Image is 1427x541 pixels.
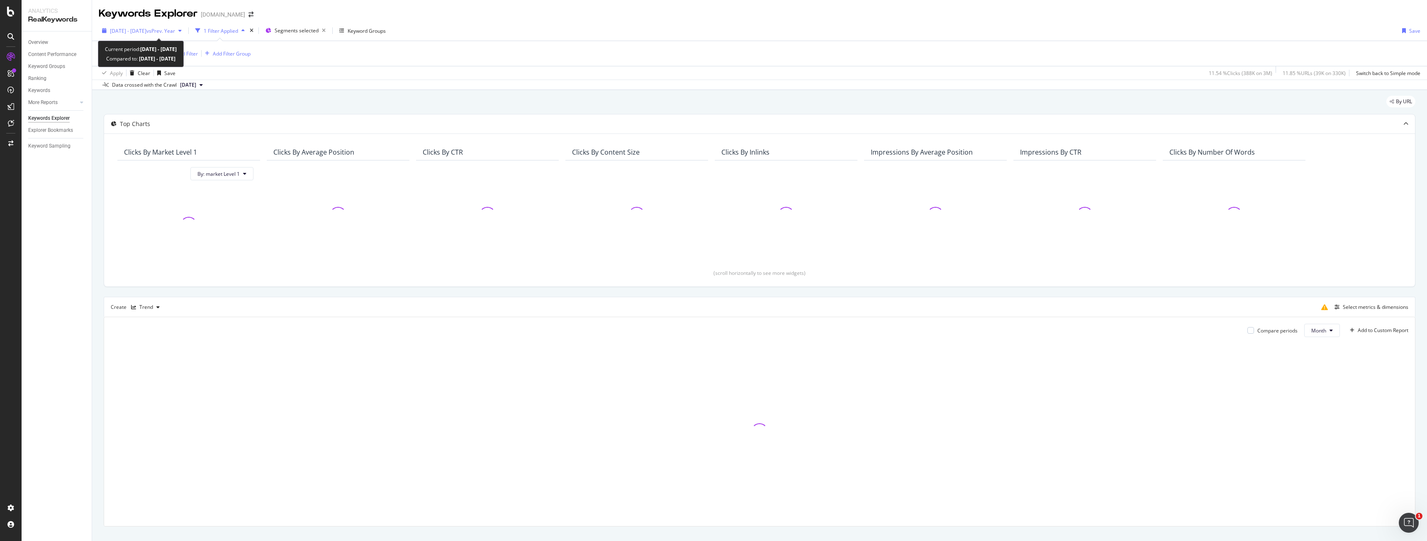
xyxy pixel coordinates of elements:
div: Trend [139,305,153,310]
button: Apply [99,66,123,80]
div: RealKeywords [28,15,85,24]
button: Clear [127,66,150,80]
div: Keywords Explorer [28,114,70,123]
button: [DATE] [177,80,206,90]
b: [DATE] - [DATE] [138,55,175,62]
div: Add to Custom Report [1358,328,1408,333]
div: Create [111,301,163,314]
button: Add to Custom Report [1347,324,1408,337]
div: Content Performance [28,50,76,59]
div: Explorer Bookmarks [28,126,73,135]
a: Overview [28,38,86,47]
button: Segments selected [262,24,329,37]
button: Add Filter Group [202,49,251,58]
button: Save [154,66,175,80]
a: Content Performance [28,50,86,59]
div: Data crossed with the Crawl [112,81,177,89]
div: Keywords Explorer [99,7,197,21]
div: Current period: [105,44,177,54]
button: Select metrics & dimensions [1331,302,1408,312]
button: Trend [128,301,163,314]
div: Keyword Groups [348,27,386,34]
div: Compare periods [1257,327,1298,334]
div: legacy label [1386,96,1415,107]
span: 2025 Sep. 18th [180,81,196,89]
button: By: market Level 1 [190,167,253,180]
span: Month [1311,327,1326,334]
div: Add Filter Group [213,50,251,57]
span: [DATE] - [DATE] [110,27,146,34]
div: Clicks By market Level 1 [124,148,197,156]
a: Keyword Sampling [28,142,86,150]
div: 1 Filter Applied [204,27,238,34]
div: Clicks By Content Size [572,148,640,156]
div: arrow-right-arrow-left [248,12,253,17]
a: Explorer Bookmarks [28,126,86,135]
div: Save [164,70,175,77]
button: [DATE] - [DATE]vsPrev. Year [99,24,185,37]
div: (scroll horizontally to see more widgets) [114,269,1405,277]
button: Month [1304,324,1340,337]
div: Top Charts [120,120,150,128]
button: Save [1399,24,1420,37]
a: Keyword Groups [28,62,86,71]
div: Save [1409,27,1420,34]
div: 11.85 % URLs ( 39K on 330K ) [1283,70,1346,77]
b: [DATE] - [DATE] [140,46,177,53]
div: Ranking [28,74,46,83]
span: 1 [1416,513,1422,519]
div: Keyword Sampling [28,142,71,150]
div: Impressions By Average Position [871,148,973,156]
div: times [248,27,255,35]
a: More Reports [28,98,78,107]
iframe: Intercom live chat [1399,513,1419,533]
div: Clicks By Inlinks [721,148,770,156]
div: Impressions By CTR [1020,148,1081,156]
div: Keyword Groups [28,62,65,71]
div: Keywords [28,86,50,95]
div: [DOMAIN_NAME] [201,10,245,19]
div: Compared to: [106,54,175,63]
button: Switch back to Simple mode [1353,66,1420,80]
div: 11.54 % Clicks ( 388K on 3M ) [1209,70,1272,77]
div: Apply [110,70,123,77]
span: Segments selected [275,27,319,34]
button: Keyword Groups [336,24,389,37]
div: Analytics [28,7,85,15]
div: Clicks By Average Position [273,148,354,156]
div: Select metrics & dimensions [1343,303,1408,311]
div: Clicks By CTR [423,148,463,156]
div: Clear [138,70,150,77]
div: Overview [28,38,48,47]
span: By: market Level 1 [197,170,240,177]
a: Keywords [28,86,86,95]
span: By URL [1396,99,1412,104]
div: Add Filter [176,50,198,57]
a: Ranking [28,74,86,83]
div: Switch back to Simple mode [1356,70,1420,77]
span: vs Prev. Year [146,27,175,34]
div: Clicks By Number Of Words [1169,148,1255,156]
div: More Reports [28,98,58,107]
a: Keywords Explorer [28,114,86,123]
button: 1 Filter Applied [192,24,248,37]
